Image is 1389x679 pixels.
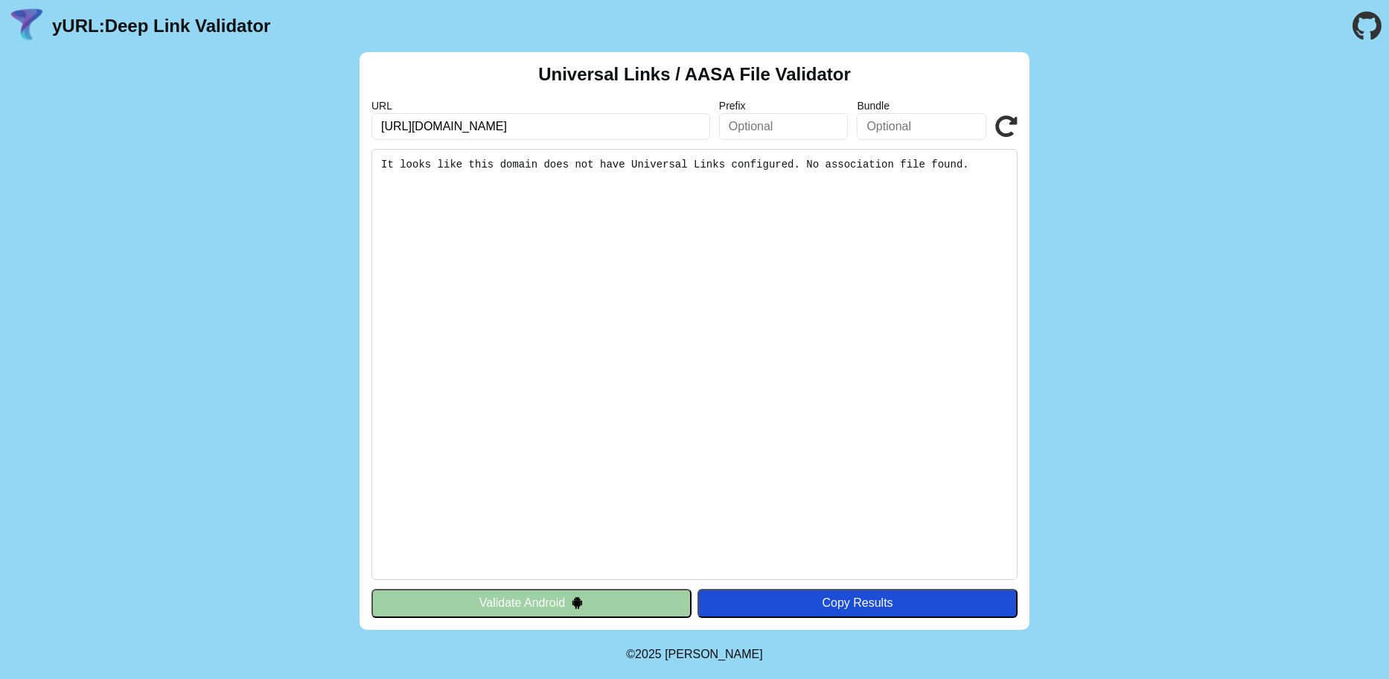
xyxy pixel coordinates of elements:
[635,648,662,660] span: 2025
[665,648,763,660] a: Michael Ibragimchayev's Personal Site
[626,630,762,679] footer: ©
[371,149,1018,580] pre: It looks like this domain does not have Universal Links configured. No association file found.
[371,589,692,617] button: Validate Android
[857,113,986,140] input: Optional
[857,100,986,112] label: Bundle
[7,7,46,45] img: yURL Logo
[705,596,1010,610] div: Copy Results
[571,596,584,609] img: droidIcon.svg
[371,100,710,112] label: URL
[371,113,710,140] input: Required
[719,113,849,140] input: Optional
[719,100,849,112] label: Prefix
[538,64,851,85] h2: Universal Links / AASA File Validator
[52,16,270,36] a: yURL:Deep Link Validator
[697,589,1018,617] button: Copy Results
